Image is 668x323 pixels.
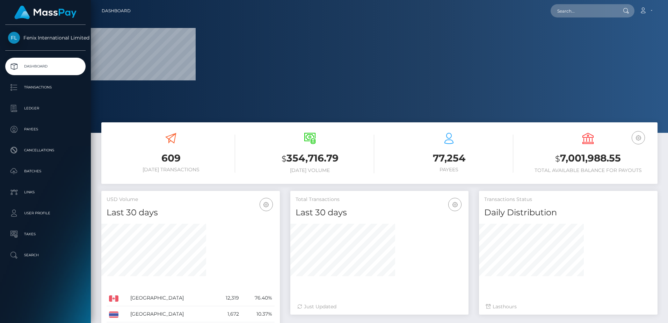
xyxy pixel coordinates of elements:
h5: Transactions Status [484,196,652,203]
h3: 354,716.79 [246,151,374,166]
h5: USD Volume [107,196,275,203]
a: Cancellations [5,142,86,159]
a: Ledger [5,100,86,117]
p: Search [8,250,83,260]
p: Cancellations [8,145,83,156]
h5: Total Transactions [296,196,464,203]
a: Transactions [5,79,86,96]
p: User Profile [8,208,83,218]
p: Dashboard [8,61,83,72]
a: Links [5,184,86,201]
a: Dashboard [5,58,86,75]
a: Dashboard [102,3,131,18]
a: Batches [5,163,86,180]
input: Search... [551,4,616,17]
h6: Payees [385,167,513,173]
h6: [DATE] Transactions [107,167,235,173]
small: $ [555,154,560,164]
p: Batches [8,166,83,177]
a: Taxes [5,225,86,243]
a: Payees [5,121,86,138]
td: 10.37% [241,306,275,322]
a: User Profile [5,204,86,222]
td: 1,672 [215,306,241,322]
span: Fenix International Limited [5,35,86,41]
p: Links [8,187,83,198]
td: 76.40% [241,290,275,306]
img: Fenix International Limited [8,32,20,44]
h4: Last 30 days [107,207,275,219]
td: 12,319 [215,290,241,306]
img: MassPay Logo [14,6,77,19]
h4: Daily Distribution [484,207,652,219]
h6: Total Available Balance for Payouts [524,167,652,173]
h3: 7,001,988.55 [524,151,652,166]
td: [GEOGRAPHIC_DATA] [128,306,215,322]
img: TH.png [109,311,118,318]
h4: Last 30 days [296,207,464,219]
div: Last hours [486,303,651,310]
h6: [DATE] Volume [246,167,374,173]
p: Payees [8,124,83,135]
p: Transactions [8,82,83,93]
a: Search [5,246,86,264]
p: Ledger [8,103,83,114]
div: Just Updated [297,303,462,310]
small: $ [282,154,286,164]
h3: 609 [107,151,235,165]
h3: 77,254 [385,151,513,165]
img: CA.png [109,295,118,302]
td: [GEOGRAPHIC_DATA] [128,290,215,306]
p: Taxes [8,229,83,239]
